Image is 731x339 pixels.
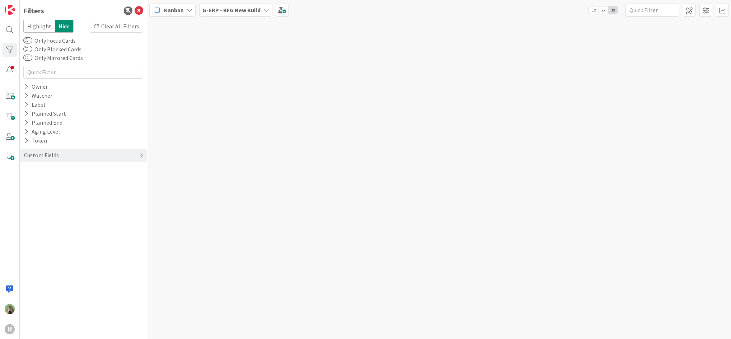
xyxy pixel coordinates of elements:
[5,5,15,15] img: Visit kanbanzone.com
[164,6,184,14] span: Kanban
[23,54,32,61] button: Only Mirrored Cards
[23,45,81,54] label: Only Blocked Cards
[625,4,679,17] input: Quick Filter...
[90,20,143,33] div: Clear All Filters
[589,6,599,14] span: 1x
[23,5,44,16] div: Filters
[23,54,83,62] label: Only Mirrored Cards
[23,136,48,145] div: Token
[23,82,48,91] div: Owner
[23,100,46,109] div: Label
[23,151,60,160] div: Custom Fields
[5,324,15,334] div: H
[23,36,76,45] label: Only Focus Cards
[23,118,63,127] div: Planned End
[23,91,53,100] div: Watcher
[23,20,55,33] span: Highlight
[23,37,32,44] button: Only Focus Cards
[599,6,608,14] span: 2x
[202,6,261,14] b: G-ERP - BFG New Build
[5,304,15,314] img: TT
[23,46,32,53] button: Only Blocked Cards
[23,109,67,118] div: Planned Start
[23,66,143,79] input: Quick Filter...
[23,127,61,136] div: Aging Level
[608,6,618,14] span: 3x
[55,20,74,33] span: Hide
